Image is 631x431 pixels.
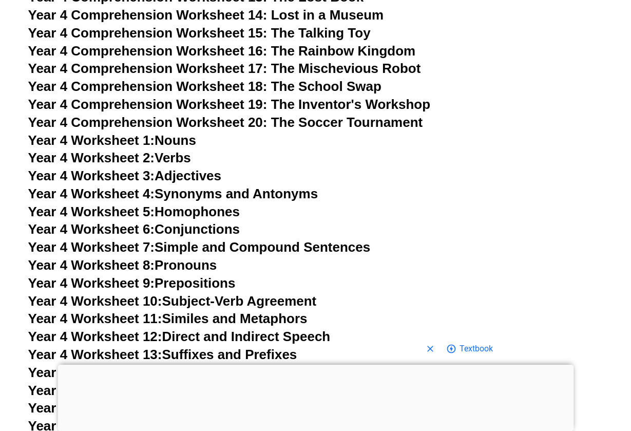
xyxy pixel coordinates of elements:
span: Year 4 Worksheet 6: [28,221,155,237]
span: Year 4 Worksheet 1: [28,133,155,148]
svg: Close shopping anchor [425,344,435,354]
span: Year 4 Worksheet 13: [28,347,162,362]
iframe: Advertisement [58,365,573,428]
a: Year 4 Worksheet 12:Direct and Indirect Speech [28,329,331,344]
a: Year 4 Worksheet 3:Adjectives [28,168,222,183]
a: Year 4 Worksheet 11:Similes and Metaphors [28,311,308,326]
a: Year 4 Worksheet 5:Homophones [28,204,240,219]
span: Year 4 Worksheet 5: [28,204,155,219]
span: Year 4 Worksheet 4: [28,186,155,201]
a: Year 4 Worksheet 13:Suffixes and Prefixes [28,347,297,362]
a: Year 4 Comprehension Worksheet 18: The School Swap [28,79,381,94]
span: Year 4 Worksheet 11: [28,311,162,326]
span: Year 4 Worksheet 12: [28,329,162,344]
a: Year 4 Worksheet 4:Synonyms and Antonyms [28,186,318,201]
a: Year 4 Worksheet 16:Plural Rules [28,400,239,416]
a: Year 4 Comprehension Worksheet 19: The Inventor's Workshop [28,97,431,112]
a: Year 4 Worksheet 7:Simple and Compound Sentences [28,239,371,255]
span: Year 4 Worksheet 15: [28,383,162,398]
span: Year 4 Worksheet 8: [28,257,155,273]
a: Year 4 Comprehension Worksheet 14: Lost in a Museum [28,7,384,23]
span: Year 4 Worksheet 2: [28,150,155,165]
a: Year 4 Comprehension Worksheet 17: The Mischevious Robot [28,61,421,76]
a: Year 4 Worksheet 10:Subject-Verb Agreement [28,293,317,309]
span: Year 4 Worksheet 16: [28,400,162,416]
span: Year 4 Worksheet 10: [28,293,162,309]
a: Year 4 Worksheet 1:Nouns [28,133,196,148]
iframe: Chat Widget [455,315,631,431]
a: Year 4 Comprehension Worksheet 16: The Rainbow Kingdom [28,43,416,59]
span: Year 4 Worksheet 7: [28,239,155,255]
a: Year 4 Comprehension Worksheet 15: The Talking Toy [28,25,371,41]
a: Year 4 Worksheet 6:Conjunctions [28,221,240,237]
a: Year 4 Worksheet 8:Pronouns [28,257,217,273]
span: Year 4 Worksheet 3: [28,168,155,183]
a: Year 4 Worksheet 9:Prepositions [28,275,236,291]
a: Year 4 Worksheet 14:Writing Compound Words [28,365,327,380]
a: Year 4 Comprehension Worksheet 20: The Soccer Tournament [28,115,423,130]
a: Year 4 Worksheet 2:Verbs [28,150,191,165]
span: Year 4 Worksheet 9: [28,275,155,291]
span: Year 4 Worksheet 14: [28,365,162,380]
a: Year 4 Worksheet 15:Adverbs [28,383,216,398]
